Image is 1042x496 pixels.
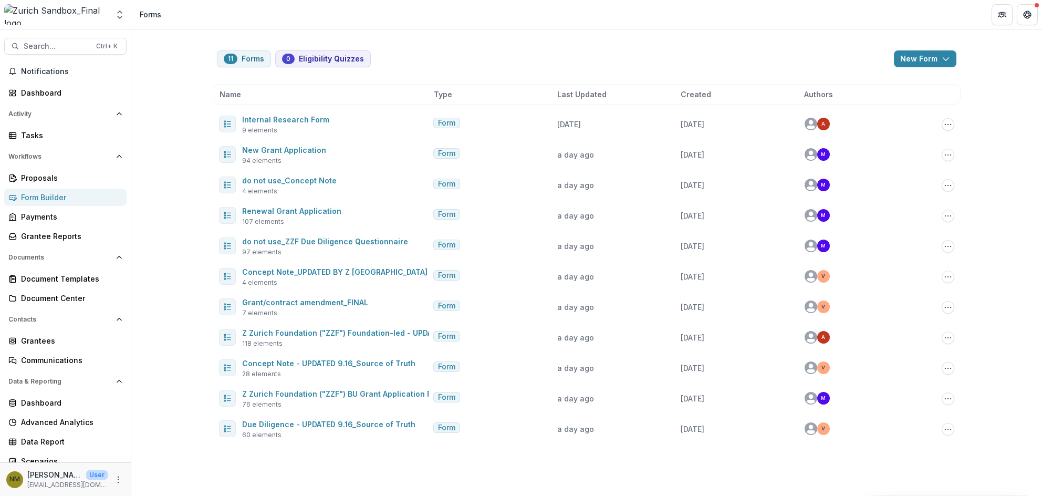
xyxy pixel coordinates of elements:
[942,240,954,253] button: Options
[286,55,290,63] span: 0
[21,231,118,242] div: Grantee Reports
[438,241,455,250] span: Form
[681,303,704,312] span: [DATE]
[4,332,127,349] a: Grantees
[242,247,282,257] span: 97 elements
[804,89,833,100] span: Authors
[805,301,817,313] svg: avatar
[821,213,826,218] div: Maddie
[821,335,825,340] div: Anna
[242,267,428,276] a: Concept Note_UPDATED BY Z [GEOGRAPHIC_DATA]
[112,473,124,486] button: More
[242,430,282,440] span: 60 elements
[242,278,277,287] span: 4 elements
[4,290,127,307] a: Document Center
[242,187,277,196] span: 4 elements
[805,422,817,435] svg: avatar
[821,152,826,157] div: Maddie
[242,420,415,429] a: Due Diligence - UPDATED 9.16_Source of Truth
[8,153,112,160] span: Workflows
[140,9,161,20] div: Forms
[434,89,452,100] span: Type
[557,333,594,342] span: a day ago
[681,364,704,373] span: [DATE]
[8,110,112,118] span: Activity
[228,55,233,63] span: 11
[681,181,704,190] span: [DATE]
[805,179,817,191] svg: avatar
[805,361,817,374] svg: avatar
[242,146,326,154] a: New Grant Application
[242,156,282,166] span: 94 elements
[242,115,329,124] a: Internal Research Form
[805,270,817,283] svg: avatar
[557,364,594,373] span: a day ago
[821,396,826,401] div: Maddie
[805,392,817,405] svg: avatar
[4,270,127,287] a: Document Templates
[557,120,581,129] span: [DATE]
[942,118,954,131] button: Options
[681,120,704,129] span: [DATE]
[438,210,455,219] span: Form
[4,249,127,266] button: Open Documents
[4,452,127,470] a: Scenarios
[4,106,127,122] button: Open Activity
[438,302,455,311] span: Form
[438,393,455,402] span: Form
[4,311,127,328] button: Open Contacts
[275,50,371,67] button: Eligibility Quizzes
[242,400,282,409] span: 76 elements
[681,150,704,159] span: [DATE]
[1017,4,1038,25] button: Get Help
[242,126,277,135] span: 9 elements
[136,7,165,22] nav: breadcrumb
[242,217,284,226] span: 107 elements
[21,211,118,222] div: Payments
[21,335,118,346] div: Grantees
[21,130,118,141] div: Tasks
[242,298,368,307] a: Grant/contract amendment_FINAL
[4,208,127,225] a: Payments
[21,456,118,467] div: Scenarios
[242,308,277,318] span: 7 elements
[942,362,954,375] button: Options
[9,476,20,483] div: Neha Misra
[805,118,817,130] svg: avatar
[942,210,954,222] button: Options
[438,180,455,189] span: Form
[242,176,337,185] a: do not use_Concept Note
[21,355,118,366] div: Communications
[821,121,825,127] div: Anna
[94,40,120,52] div: Ctrl + K
[438,423,455,432] span: Form
[557,89,607,100] span: Last Updated
[557,150,594,159] span: a day ago
[805,209,817,222] svg: avatar
[242,339,283,348] span: 118 elements
[21,192,118,203] div: Form Builder
[8,254,112,261] span: Documents
[4,394,127,411] a: Dashboard
[4,63,127,80] button: Notifications
[21,172,118,183] div: Proposals
[557,272,594,281] span: a day ago
[21,293,118,304] div: Document Center
[21,67,122,76] span: Notifications
[242,369,281,379] span: 28 elements
[438,149,455,158] span: Form
[557,425,594,433] span: a day ago
[242,206,341,215] a: Renewal Grant Application
[242,389,504,398] a: Z Zurich Foundation ("ZZF") BU Grant Application Form - UPDATED 9.16
[821,243,826,249] div: Maddie
[4,127,127,144] a: Tasks
[557,394,594,403] span: a day ago
[217,50,271,67] button: Forms
[894,50,956,67] button: New Form
[4,414,127,431] a: Advanced Analytics
[821,304,825,309] div: Venkat
[681,242,704,251] span: [DATE]
[21,397,118,408] div: Dashboard
[4,169,127,187] a: Proposals
[8,316,112,323] span: Contacts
